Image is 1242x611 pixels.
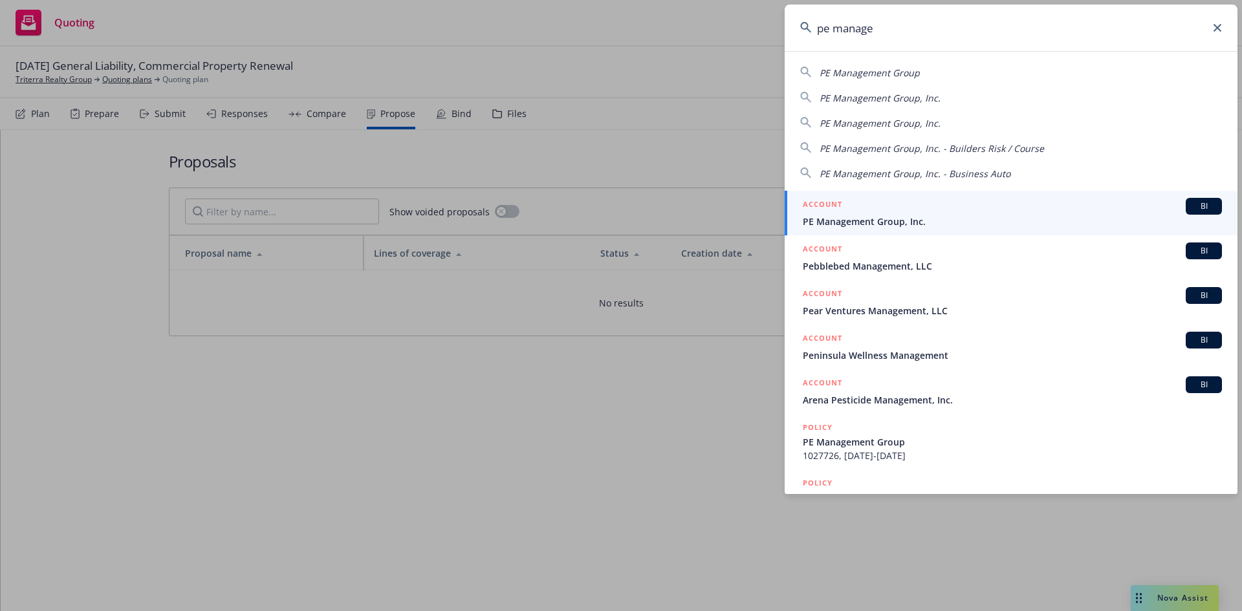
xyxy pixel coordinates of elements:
h5: POLICY [803,477,833,489]
h5: ACCOUNT [803,287,842,303]
span: BI [1191,334,1217,346]
h5: ACCOUNT [803,332,842,347]
input: Search... [785,5,1237,51]
h5: ACCOUNT [803,376,842,392]
span: BI [1191,290,1217,301]
a: ACCOUNTBIPear Ventures Management, LLC [785,280,1237,325]
span: PE Management Group, Inc. [820,117,941,129]
span: Pebblebed Management, LLC [803,259,1222,273]
span: PE Management Group, Inc. [820,92,941,104]
span: PE Management Group [803,435,1222,449]
a: ACCOUNTBIPebblebed Management, LLC [785,235,1237,280]
span: Pear Ventures Management, LLC [803,304,1222,317]
span: PE Management Group, Inc. - Builders Risk / Course [820,142,1044,155]
a: POLICYPE Management Group [785,469,1237,525]
span: 1027726, [DATE]-[DATE] [803,449,1222,462]
span: BI [1191,379,1217,391]
a: POLICYPE Management Group1027726, [DATE]-[DATE] [785,414,1237,469]
a: ACCOUNTBIPeninsula Wellness Management [785,325,1237,369]
h5: ACCOUNT [803,242,842,258]
span: PE Management Group [820,67,920,79]
span: PE Management Group, Inc. [803,215,1222,228]
span: PE Management Group, Inc. - Business Auto [820,167,1010,180]
span: Peninsula Wellness Management [803,348,1222,362]
a: ACCOUNTBIArena Pesticide Management, Inc. [785,369,1237,414]
span: BI [1191,245,1217,257]
span: Arena Pesticide Management, Inc. [803,393,1222,407]
a: ACCOUNTBIPE Management Group, Inc. [785,191,1237,235]
h5: ACCOUNT [803,198,842,213]
h5: POLICY [803,421,833,434]
span: PE Management Group [803,491,1222,504]
span: BI [1191,200,1217,212]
